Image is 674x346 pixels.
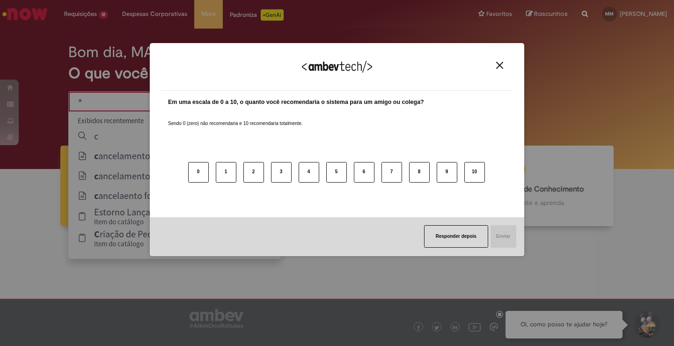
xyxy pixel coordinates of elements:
button: 0 [188,162,209,183]
img: Logo Ambevtech [302,61,372,73]
label: Sendo 0 (zero) não recomendaria e 10 recomendaria totalmente. [168,109,303,127]
button: 1 [216,162,236,183]
button: 10 [464,162,485,183]
label: Em uma escala de 0 a 10, o quanto você recomendaria o sistema para um amigo ou colega? [168,98,424,107]
button: 5 [326,162,347,183]
button: 3 [271,162,292,183]
button: 9 [437,162,457,183]
button: 6 [354,162,374,183]
button: Close [493,61,506,69]
button: Responder depois [424,225,488,248]
button: 4 [299,162,319,183]
img: Close [496,62,503,69]
button: 7 [381,162,402,183]
button: 8 [409,162,430,183]
button: 2 [243,162,264,183]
